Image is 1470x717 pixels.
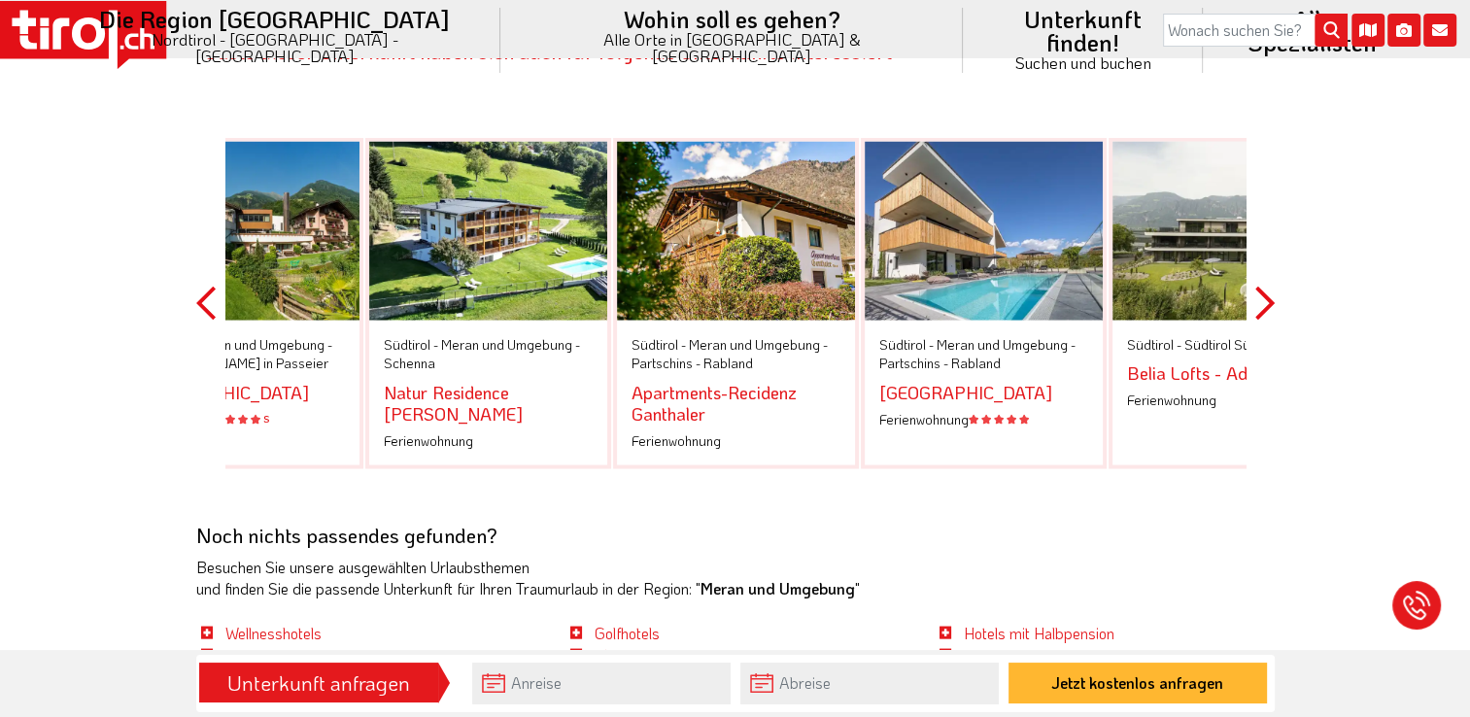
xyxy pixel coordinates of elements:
button: Next [1255,83,1275,523]
span: Südtirol - [632,334,686,353]
span: Schenna [384,353,435,371]
a: Hotels mit Hund [964,644,1069,665]
div: Besuchen Sie unsere ausgewählten Urlaubsthemen und finden Sie die passende Unterkunft für Ihren T... [196,556,1275,599]
span: Partschins - Rabland [879,353,1001,371]
a: Skihotels [595,644,654,665]
span: St. [PERSON_NAME] in Passeier [136,353,328,371]
h3: Noch nichts passendes gefunden? [196,523,1275,545]
a: Hotels mit Halbpension [964,622,1114,642]
span: Meran und Umgebung - [441,334,580,353]
div: Ferienwohnung [1127,390,1336,409]
button: Previous [196,83,216,523]
span: Meran und Umgebung - [193,334,332,353]
input: Abreise [740,663,999,704]
span: Meran und Umgebung - [937,334,1076,353]
button: Jetzt kostenlos anfragen [1008,663,1267,703]
a: [GEOGRAPHIC_DATA] [879,380,1052,403]
i: Fotogalerie [1387,14,1420,47]
span: Südtirol - [1127,334,1181,353]
b: Meran und Umgebung [701,577,855,597]
div: Ferienwohnung [384,430,593,450]
small: Suchen und buchen [986,54,1179,71]
sup: S [263,411,269,425]
a: Natur Residence [PERSON_NAME] [384,380,523,425]
i: Karte öffnen [1351,14,1385,47]
small: Nordtirol - [GEOGRAPHIC_DATA] - [GEOGRAPHIC_DATA] [72,31,477,64]
input: Anreise [472,663,731,704]
small: Alle Orte in [GEOGRAPHIC_DATA] & [GEOGRAPHIC_DATA] [524,31,940,64]
div: Ferienwohnung [136,409,345,428]
div: Ferienwohnung [879,409,1088,428]
div: Ferienwohnung [632,430,840,450]
a: Apartments-Recidenz Ganthaler [632,380,797,425]
a: Familienhotels [225,644,317,665]
span: Südtirol Süden - [1184,334,1281,353]
input: Wonach suchen Sie? [1163,14,1348,47]
div: Unterkunft anfragen [205,666,432,700]
a: Wellnesshotels [225,622,322,642]
i: Kontakt [1423,14,1456,47]
a: Golfhotels [595,622,660,642]
span: Südtirol - [384,334,438,353]
span: Meran und Umgebung - [689,334,828,353]
span: Partschins - Rabland [632,353,753,371]
span: Südtirol - [879,334,934,353]
a: Belia Lofts - Adults Only [1127,360,1312,384]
